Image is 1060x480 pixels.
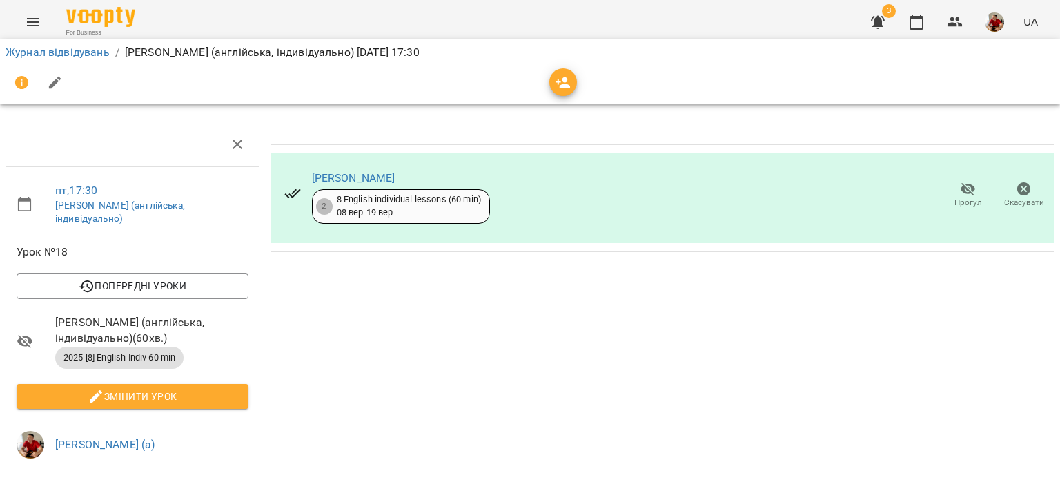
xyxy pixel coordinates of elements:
span: [PERSON_NAME] (англійська, індивідуально) ( 60 хв. ) [55,314,248,347]
a: [PERSON_NAME] [312,171,395,184]
a: [PERSON_NAME] (англійська, індивідуально) [55,200,185,224]
span: Скасувати [1004,197,1044,209]
div: 8 English individual lessons (60 min) 08 вер - 19 вер [337,193,481,219]
span: Змінити урок [28,388,237,405]
div: 2 [316,198,333,215]
img: Voopty Logo [66,7,135,27]
button: Попередні уроки [17,273,248,298]
p: [PERSON_NAME] (англійська, індивідуально) [DATE] 17:30 [125,44,420,61]
button: UA [1018,9,1043,35]
a: пт , 17:30 [55,184,97,197]
button: Прогул [940,176,996,215]
a: [PERSON_NAME] (а) [55,438,155,451]
img: 2f467ba34f6bcc94da8486c15015e9d3.jpg [17,431,44,459]
button: Menu [17,6,50,39]
nav: breadcrumb [6,44,1054,61]
span: UA [1023,15,1038,29]
a: Журнал відвідувань [6,46,110,59]
span: Попередні уроки [28,278,237,294]
span: 3 [882,4,896,18]
span: Прогул [954,197,982,209]
button: Скасувати [996,176,1052,215]
li: / [115,44,119,61]
button: Змінити урок [17,384,248,409]
span: Урок №18 [17,244,248,260]
span: 2025 [8] English Indiv 60 min [55,352,184,364]
span: For Business [66,28,135,37]
img: 2f467ba34f6bcc94da8486c15015e9d3.jpg [985,12,1004,32]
